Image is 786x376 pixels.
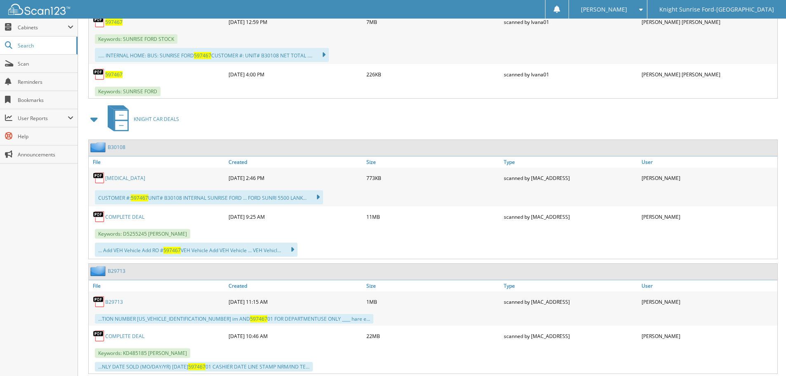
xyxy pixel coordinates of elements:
a: [MEDICAL_DATA] [105,175,145,182]
a: 597467 [105,19,123,26]
a: Size [364,156,502,168]
a: KNIGHT CAR DEALS [103,103,179,135]
span: Announcements [18,151,73,158]
span: Cabinets [18,24,68,31]
div: [PERSON_NAME] [640,293,777,310]
div: scanned by [MAC_ADDRESS] [502,293,640,310]
a: COMPLETE DEAL [105,213,144,220]
div: 22MB [364,328,502,344]
div: [PERSON_NAME] [640,208,777,225]
img: PDF.png [93,68,105,80]
img: PDF.png [93,330,105,342]
span: Keywords: D5255245 [PERSON_NAME] [95,229,190,239]
div: [PERSON_NAME] [PERSON_NAME] [640,14,777,30]
div: [DATE] 11:15 AM [227,293,364,310]
a: File [89,156,227,168]
div: [DATE] 4:00 PM [227,66,364,83]
div: scanned by [MAC_ADDRESS] [502,208,640,225]
span: User Reports [18,115,68,122]
div: 7MB [364,14,502,30]
a: File [89,280,227,291]
div: scanned by [MAC_ADDRESS] [502,328,640,344]
span: Knight Sunrise Ford-[GEOGRAPHIC_DATA] [659,7,774,12]
a: User [640,156,777,168]
span: Bookmarks [18,97,73,104]
iframe: Chat Widget [745,336,786,376]
div: scanned by Ivana01 [502,66,640,83]
div: 11MB [364,208,502,225]
div: [PERSON_NAME] [640,328,777,344]
span: 597467 [194,52,211,59]
span: Help [18,133,73,140]
div: ...NLY DATE SOLD (MO/DAY/YR) [DATE] 01 CASHIER DATE LINE STAMP NRM/IND TE... [95,362,313,371]
div: CUSTOMER #: UNIT# B30108 INTERNAL SUNRISE FORD ... FORD SUNRI 5500 LANK... [95,190,323,204]
span: Keywords: SUNRISE FORD [95,87,161,96]
div: 226KB [364,66,502,83]
img: folder2.png [90,142,108,152]
div: [DATE] 10:46 AM [227,328,364,344]
div: [DATE] 12:59 PM [227,14,364,30]
a: B30108 [108,144,125,151]
span: 597467 [131,194,148,201]
a: Created [227,156,364,168]
a: B29713 [108,267,125,274]
span: Keywords: SUNRISE FORD STOCK [95,34,177,44]
a: Created [227,280,364,291]
div: 773KB [364,170,502,186]
img: PDF.png [93,16,105,28]
img: PDF.png [93,172,105,184]
div: 1MB [364,293,502,310]
span: [PERSON_NAME] [581,7,627,12]
span: 597467 [163,247,181,254]
div: [PERSON_NAME] [640,170,777,186]
img: PDF.png [93,210,105,223]
span: 597467 [188,363,205,370]
img: PDF.png [93,296,105,308]
a: 597467 [105,71,123,78]
a: COMPLETE DEAL [105,333,144,340]
span: Reminders [18,78,73,85]
div: scanned by [MAC_ADDRESS] [502,170,640,186]
span: Search [18,42,72,49]
div: ...TION NUMBER [US_VEHICLE_IDENTIFICATION_NUMBER] im AND 01 FOR DEPARTMENTUSE ONLY ____ hare e... [95,314,373,324]
div: ... Add VEH Vehicle Add RO # VEH Vehicle Add VEH Vehicle ... VEH Vehicl... [95,243,297,257]
div: [DATE] 9:25 AM [227,208,364,225]
div: scanned by Ivana01 [502,14,640,30]
img: scan123-logo-white.svg [8,4,70,15]
div: ..... INTERNAL HOME: BUS: SUNRISE FORD CUSTOMER #: UNIT# B30108 NET TOTAL .... [95,48,329,62]
a: User [640,280,777,291]
img: folder2.png [90,266,108,276]
span: Scan [18,60,73,67]
a: Size [364,280,502,291]
a: B29713 [105,298,123,305]
div: [PERSON_NAME] [PERSON_NAME] [640,66,777,83]
span: KNIGHT CAR DEALS [134,116,179,123]
div: [DATE] 2:46 PM [227,170,364,186]
span: Keywords: KD485185 [PERSON_NAME] [95,348,190,358]
a: Type [502,280,640,291]
a: Type [502,156,640,168]
span: 597467 [250,315,267,322]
